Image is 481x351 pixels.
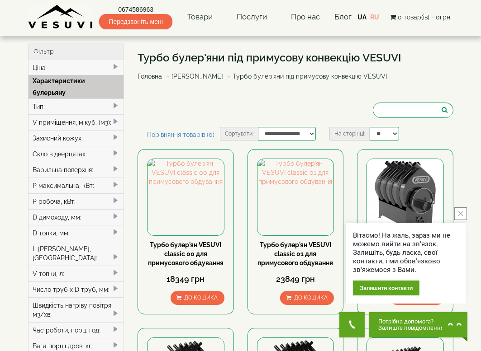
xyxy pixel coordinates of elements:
div: Вітаємо! На жаль, зараз ми не можемо вийти на зв'язок. Залишіть, будь ласка, свої контакти, і ми ... [353,231,459,274]
a: Порівняння товарів (0) [138,127,224,142]
div: Характеристики булерьяну [29,75,124,98]
div: 23849 грн [257,273,334,285]
div: V приміщення, м.куб. (м3): [29,114,124,130]
button: Get Call button [339,312,365,337]
img: Турбо булер'ян VESUVI classic 02 для примусового обдування [367,159,443,235]
h1: Турбо булер'яни під примусову конвекцію VESUVI [138,52,401,64]
button: Chat button [369,312,467,337]
a: [PERSON_NAME] [171,73,223,80]
a: Блог [335,12,352,21]
div: Захисний кожух: [29,130,124,146]
a: Турбо булер'ян VESUVI classic 01 для примусового обдування [257,241,333,267]
a: Про нас [282,7,329,28]
a: 0674586963 [99,5,172,14]
span: До кошика [294,295,328,301]
div: Залишити контакти [353,281,419,295]
li: Турбо булер'яни під примусову конвекцію VESUVI [225,72,387,81]
div: 18349 грн [147,273,224,285]
a: Товари [178,7,222,28]
a: RU [371,14,380,21]
label: На сторінці: [329,127,370,140]
img: Завод VESUVI [28,5,94,29]
button: close button [454,207,467,220]
div: D димоходу, мм: [29,209,124,225]
div: Число труб x D труб, мм: [29,281,124,297]
img: Турбо булер'ян VESUVI classic 01 для примусового обдування [257,159,334,235]
button: До кошика [171,291,224,305]
label: Сортувати: [220,127,258,140]
img: Турбо булер'ян VESUVI classic 00 для примусового обдування [148,159,224,235]
div: P максимальна, кВт: [29,178,124,193]
span: Передзвоніть мені [99,14,172,29]
a: UA [358,14,367,21]
div: D топки, мм: [29,225,124,241]
button: 0 товар(ів) - 0грн [387,12,453,22]
div: Ціна [29,60,124,75]
div: Скло в дверцятах: [29,146,124,162]
div: Тип: [29,98,124,114]
div: L [PERSON_NAME], [GEOGRAPHIC_DATA]: [29,241,124,266]
span: Потрібна допомога? [378,318,444,325]
button: До кошика [280,291,334,305]
div: Фільтр [29,43,124,60]
div: P робоча, кВт: [29,193,124,209]
div: Варильна поверхня: [29,162,124,178]
a: Турбо булер'ян VESUVI classic 00 для примусового обдування [148,241,224,267]
div: Час роботи, порц. год: [29,322,124,338]
a: Головна [138,73,162,80]
div: V топки, л: [29,266,124,281]
span: Залиште повідомлення [378,325,444,331]
span: До кошика [185,295,218,301]
a: Послуги [228,7,276,28]
div: Швидкість нагріву повітря, м3/хв: [29,297,124,322]
span: 0 товар(ів) - 0грн [398,14,450,21]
